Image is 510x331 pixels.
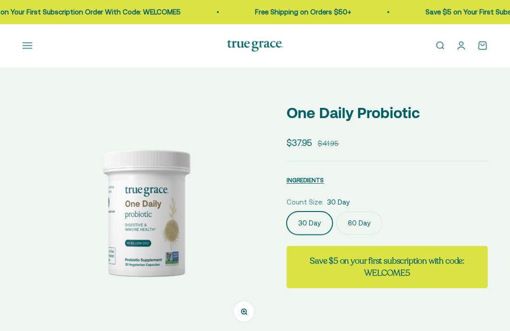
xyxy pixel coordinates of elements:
[287,174,324,185] button: INGREDIENTS
[287,101,488,125] p: One Daily Probiotic
[176,8,272,16] a: Free Shipping on Orders $50+
[287,177,324,184] span: INGREDIENTS
[287,136,312,150] sale-price: $37.95
[287,197,323,208] legend: Count Size:
[310,255,464,278] strong: Save $5 on your first subscription with code: WELCOME5
[327,197,350,208] span: 30 Day
[318,138,339,149] compare-at-price: $41.95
